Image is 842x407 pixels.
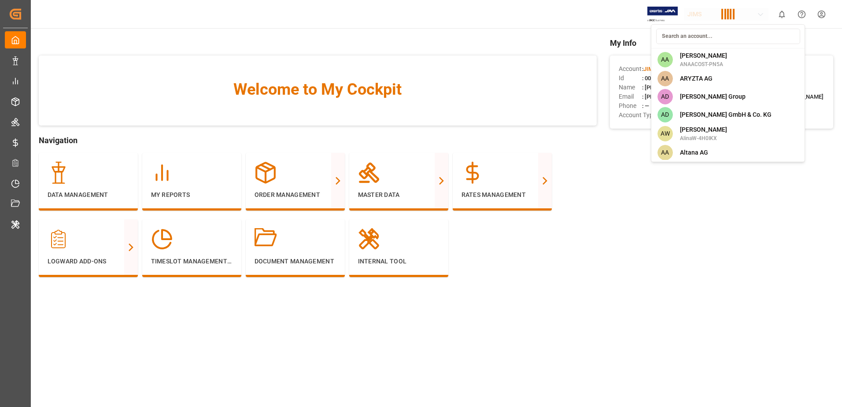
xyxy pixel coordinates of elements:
[151,190,233,200] p: My Reports
[39,134,597,146] span: Navigation
[642,66,657,72] span: :
[792,4,812,24] button: Help Center
[647,7,678,22] img: Exertis%20JAM%20-%20Email%20Logo.jpg_1722504956.jpg
[619,64,642,74] span: Account
[56,78,579,101] span: Welcome to My Cockpit
[642,103,649,109] span: : —
[642,93,824,100] span: : [PERSON_NAME][EMAIL_ADDRESS][PERSON_NAME][DOMAIN_NAME]
[656,29,800,44] input: Search an account...
[619,74,642,83] span: Id
[358,257,439,266] p: Internal Tool
[642,75,705,81] span: : 0019Y0000050OTgQAM
[642,84,688,91] span: : [PERSON_NAME]
[48,257,129,266] p: Logward Add-ons
[619,111,656,120] span: Account Type
[619,92,642,101] span: Email
[255,257,336,266] p: Document Management
[619,101,642,111] span: Phone
[48,190,129,200] p: Data Management
[255,190,336,200] p: Order Management
[358,190,439,200] p: Master Data
[151,257,233,266] p: Timeslot Management V2
[643,66,657,72] span: JIMS
[619,83,642,92] span: Name
[610,37,833,49] span: My Info
[772,4,792,24] button: show 0 new notifications
[462,190,543,200] p: Rates Management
